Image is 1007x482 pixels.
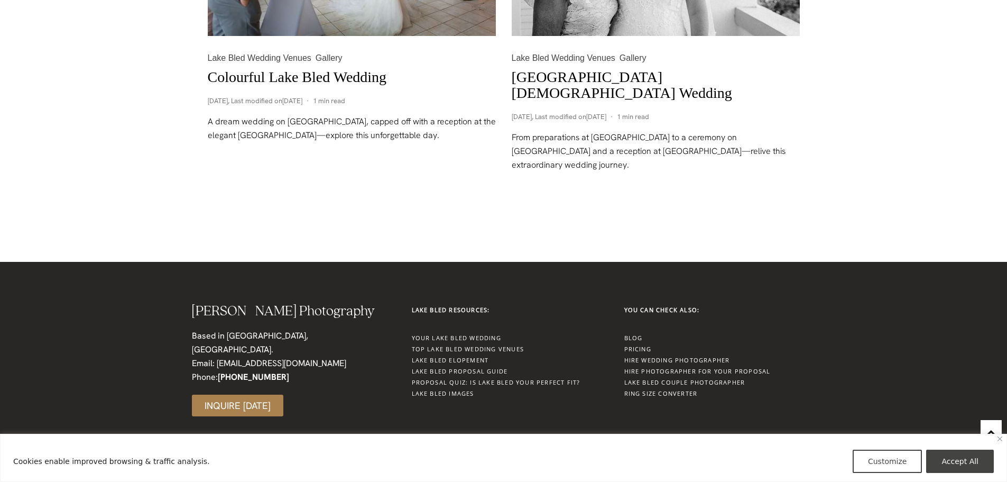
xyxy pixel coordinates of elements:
[926,450,994,473] button: Accept All
[512,52,617,64] a: Lake Bled Wedding Venues
[624,389,698,397] a: Ring Size Converter
[412,356,489,364] a: Lake Bled Elopement
[282,96,302,105] time: [DATE]
[512,69,732,101] a: [GEOGRAPHIC_DATA][DEMOGRAPHIC_DATA] Wedding
[208,69,387,85] a: Colourful Lake Bled Wedding
[512,112,532,121] time: [DATE]
[192,395,283,416] a: Inquire [DATE]
[512,112,606,121] a: [DATE], Last modified on[DATE]
[624,367,771,375] a: Hire Photographer for your Proposal
[412,334,501,342] a: Your Lake Bled Wedding
[412,306,490,314] strong: LAKE BLED RESOURCES:
[13,455,210,468] p: Cookies enable improved browsing & traffic analysis.
[617,112,649,122] span: 1 min read
[624,306,700,314] strong: YOU CAN CHECK ALSO:
[412,378,580,386] a: Proposal Quiz: Is Lake Bled Your Perfect Fit?
[624,378,745,386] a: Lake Bled Couple Photographer
[617,52,649,64] a: Gallery
[218,371,289,383] a: [PHONE_NUMBER]
[412,345,524,353] a: Top Lake Bled Wedding Venues
[412,367,508,375] a: Lake Bled Proposal Guide
[205,401,271,410] span: Inquire [DATE]
[997,436,1002,441] img: Close
[208,96,228,105] time: [DATE]
[624,345,651,353] a: Pricing
[512,131,800,172] p: From preparations at [GEOGRAPHIC_DATA] to a ceremony on [GEOGRAPHIC_DATA] and a reception at [GEO...
[192,357,391,384] div: Email: [EMAIL_ADDRESS][DOMAIN_NAME] Phone:
[853,450,922,473] button: Customize
[412,389,474,397] a: Lake Bled Images
[208,52,313,64] a: Lake Bled Wedding Venues
[313,52,345,64] a: Gallery
[586,112,606,121] time: [DATE]
[624,334,643,342] a: Blog
[624,356,730,364] a: Hire Wedding Photographer
[313,96,345,106] span: 1 min read
[192,329,391,357] div: Based in [GEOGRAPHIC_DATA], [GEOGRAPHIC_DATA].
[208,115,496,142] p: A dream wedding on [GEOGRAPHIC_DATA], capped off with a reception at the elegant [GEOGRAPHIC_DATA...
[192,304,375,319] a: [PERSON_NAME] Photography
[208,96,302,105] a: [DATE], Last modified on[DATE]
